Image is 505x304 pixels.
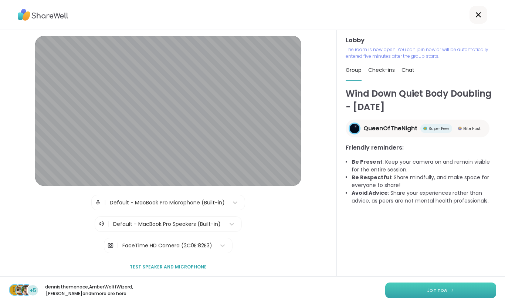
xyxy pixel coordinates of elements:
span: Chat [401,66,414,74]
h1: Wind Down Quiet Body Doubling - [DATE] [346,87,496,114]
button: Join now [385,283,496,298]
img: Adrienne_QueenOfTheDawn [21,285,32,295]
span: QueenOfTheNight [363,124,417,133]
img: AmberWolffWizard [16,285,26,295]
span: d [13,285,17,295]
img: Elite Host [458,127,462,130]
span: Test speaker and microphone [130,264,207,270]
span: Super Peer [428,126,449,131]
p: The room is now open. You can join now or will be automatically entered five minutes after the gr... [346,46,496,60]
img: Microphone [95,195,101,210]
div: FaceTime HD Camera (2C0E:82E3) [122,242,212,250]
img: Camera [107,238,114,253]
button: Test speaker and microphone [127,259,210,275]
img: Super Peer [423,127,427,130]
img: ShareWell Logomark [450,288,455,292]
span: Check-ins [368,66,395,74]
span: Join now [427,287,447,294]
img: QueenOfTheNight [350,124,359,133]
h3: Lobby [346,36,496,45]
li: : Keep your camera on and remain visible for the entire session. [352,158,496,174]
li: : Share your experiences rather than advice, as peers are not mental health professionals. [352,189,496,205]
li: : Share mindfully, and make space for everyone to share! [352,174,496,189]
a: QueenOfTheNightQueenOfTheNightSuper PeerSuper PeerElite HostElite Host [346,120,489,137]
b: Be Respectful [352,174,391,181]
span: | [104,195,106,210]
span: Group [346,66,362,74]
span: | [117,238,119,253]
div: Default - MacBook Pro Microphone (Built-in) [110,199,225,207]
img: ShareWell Logo [18,6,68,23]
span: Elite Host [463,126,481,131]
p: dennisthemenace , AmberWolffWizard , [PERSON_NAME] and 5 more are here. [45,284,128,297]
span: +5 [30,287,36,294]
b: Avoid Advice [352,189,388,197]
h3: Friendly reminders: [346,143,496,152]
span: | [108,220,109,228]
b: Be Present [352,158,383,166]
